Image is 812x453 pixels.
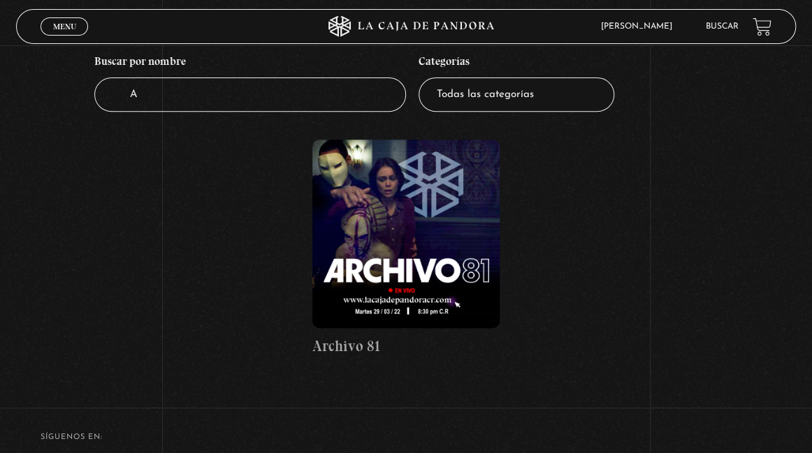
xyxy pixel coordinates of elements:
[48,34,81,44] span: Cerrar
[753,17,771,36] a: View your shopping cart
[594,22,686,31] span: [PERSON_NAME]
[94,48,406,77] h4: Buscar por nombre
[419,48,614,77] h4: Categorías
[53,22,76,31] span: Menu
[312,140,500,357] a: Archivo 81
[312,335,500,357] h4: Archivo 81
[706,22,739,31] a: Buscar
[41,433,771,441] h4: SÍguenos en:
